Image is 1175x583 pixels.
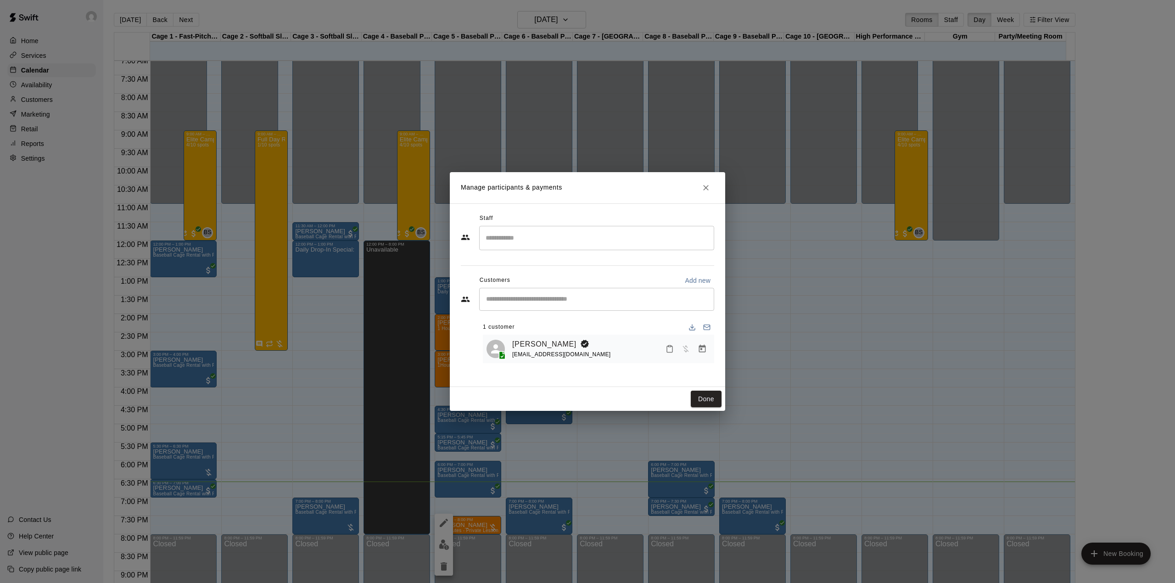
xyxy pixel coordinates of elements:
[480,273,510,288] span: Customers
[480,211,493,226] span: Staff
[479,226,714,250] div: Search staff
[461,295,470,304] svg: Customers
[681,273,714,288] button: Add new
[691,391,722,408] button: Done
[677,344,694,352] span: Has not paid
[685,276,711,285] p: Add new
[512,338,576,350] a: [PERSON_NAME]
[662,341,677,357] button: Mark attendance
[483,320,515,335] span: 1 customer
[580,339,589,348] svg: Booking Owner
[699,320,714,335] button: Email participants
[698,179,714,196] button: Close
[487,340,505,358] div: Brian Cooper
[512,351,611,358] span: [EMAIL_ADDRESS][DOMAIN_NAME]
[461,183,562,192] p: Manage participants & payments
[479,288,714,311] div: Start typing to search customers...
[685,320,699,335] button: Download list
[694,341,711,357] button: Manage bookings & payment
[461,233,470,242] svg: Staff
